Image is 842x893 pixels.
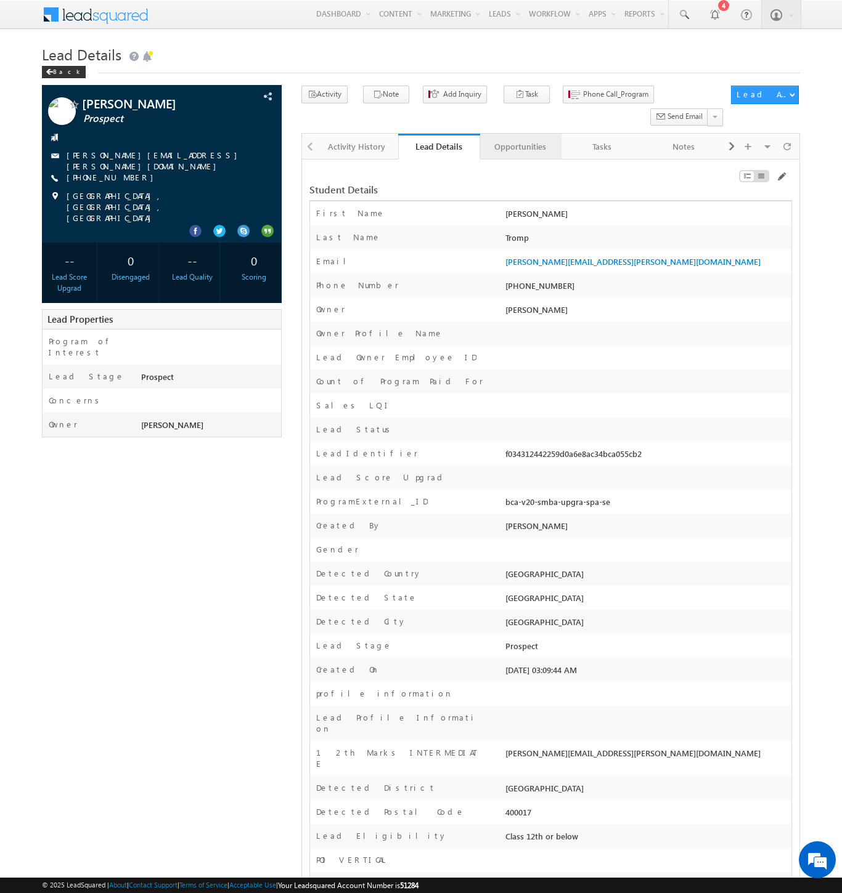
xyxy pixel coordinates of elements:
[107,272,155,283] div: Disengaged
[316,664,380,675] label: Created On
[138,371,281,388] div: Prospect
[42,66,86,78] div: Back
[407,140,470,152] div: Lead Details
[502,496,791,513] div: bca-v20-smba-upgra-spa-se
[141,419,203,430] span: [PERSON_NAME]
[316,520,382,531] label: Created By
[67,172,160,184] span: [PHONE_NUMBER]
[502,640,791,657] div: Prospect
[316,640,392,651] label: Lead Stage
[42,65,92,76] a: Back
[731,86,799,104] button: Lead Actions
[502,747,791,764] div: [PERSON_NAME][EMAIL_ADDRESS][PERSON_NAME][DOMAIN_NAME]
[502,664,791,681] div: [DATE] 03:09:44 AM
[229,881,276,889] a: Acceptable Use
[316,424,394,435] label: Lead Status
[316,712,484,734] label: Lead Profile Information
[316,352,476,363] label: Lead Owner Employee ID
[502,280,791,297] div: [PHONE_NUMBER]
[168,249,217,272] div: --
[502,806,791,823] div: 400017
[653,139,713,154] div: Notes
[562,134,643,160] a: Tasks
[301,86,348,103] button: Activity
[327,139,387,154] div: Activity History
[643,134,724,160] a: Notes
[83,113,231,125] span: Prospect
[49,336,129,358] label: Program of Interest
[316,806,465,817] label: Detected Postal Code
[583,89,648,100] span: Phone Call_Program
[737,89,789,100] div: Lead Actions
[502,568,791,585] div: [GEOGRAPHIC_DATA]
[316,472,447,483] label: Lead Score Upgrad
[316,376,483,387] label: Count of Program Paid For
[168,379,224,396] em: Start Chat
[49,419,78,430] label: Owner
[316,616,407,627] label: Detected City
[505,304,568,315] span: [PERSON_NAME]
[504,86,550,103] button: Task
[202,6,232,36] div: Minimize live chat window
[316,448,418,459] label: LeadIdentifier
[229,272,278,283] div: Scoring
[563,86,654,103] button: Phone Call_Program
[316,232,381,243] label: Last Name
[505,256,761,267] a: [PERSON_NAME][EMAIL_ADDRESS][PERSON_NAME][DOMAIN_NAME]
[42,44,121,64] span: Lead Details
[49,371,125,382] label: Lead Stage
[443,89,481,100] span: Add Inquiry
[316,400,391,411] label: Sales LQI
[502,520,791,537] div: [PERSON_NAME]
[21,65,52,81] img: d_60004797649_company_0_60004797649
[316,854,388,865] label: POI VERTICAL
[316,688,453,699] label: profile information
[179,881,227,889] a: Terms of Service
[309,184,627,195] div: Student Details
[107,249,155,272] div: 0
[316,304,345,315] label: Owner
[668,111,703,122] span: Send Email
[316,592,417,603] label: Detected State
[67,190,260,224] span: [GEOGRAPHIC_DATA], [GEOGRAPHIC_DATA], [GEOGRAPHIC_DATA]
[317,134,398,160] a: Activity History
[502,232,791,249] div: Tromp
[129,881,178,889] a: Contact Support
[398,134,480,160] a: Lead Details
[82,97,230,110] span: [PERSON_NAME]
[423,86,487,103] button: Add Inquiry
[45,272,94,294] div: Lead Score Upgrad
[316,256,356,267] label: Email
[316,782,436,793] label: Detected District
[64,65,207,81] div: Chat with us now
[48,97,76,129] img: Profile photo
[16,114,225,369] textarea: Type your message and hit 'Enter'
[316,496,428,507] label: ProgramExternal_ID
[47,313,113,325] span: Lead Properties
[316,544,359,555] label: Gender
[650,108,708,126] button: Send Email
[502,616,791,633] div: [GEOGRAPHIC_DATA]
[316,830,448,841] label: Lead Eligibility
[502,782,791,799] div: [GEOGRAPHIC_DATA]
[168,272,217,283] div: Lead Quality
[316,747,484,769] label: 12th Marks INTERMEDIATE
[109,881,127,889] a: About
[45,249,94,272] div: --
[502,208,791,225] div: [PERSON_NAME]
[42,879,419,891] span: © 2025 LeadSquared | | | | |
[67,150,243,171] a: [PERSON_NAME][EMAIL_ADDRESS][PERSON_NAME][DOMAIN_NAME]
[316,568,422,579] label: Detected Country
[278,881,419,890] span: Your Leadsquared Account Number is
[502,830,791,847] div: Class 12th or below
[571,139,632,154] div: Tasks
[316,208,385,219] label: First Name
[490,139,550,154] div: Opportunities
[316,328,443,339] label: Owner Profile Name
[316,280,399,291] label: Phone Number
[363,86,409,103] button: Note
[480,134,562,160] a: Opportunities
[229,249,278,272] div: 0
[49,395,104,406] label: Concerns
[502,592,791,609] div: [GEOGRAPHIC_DATA]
